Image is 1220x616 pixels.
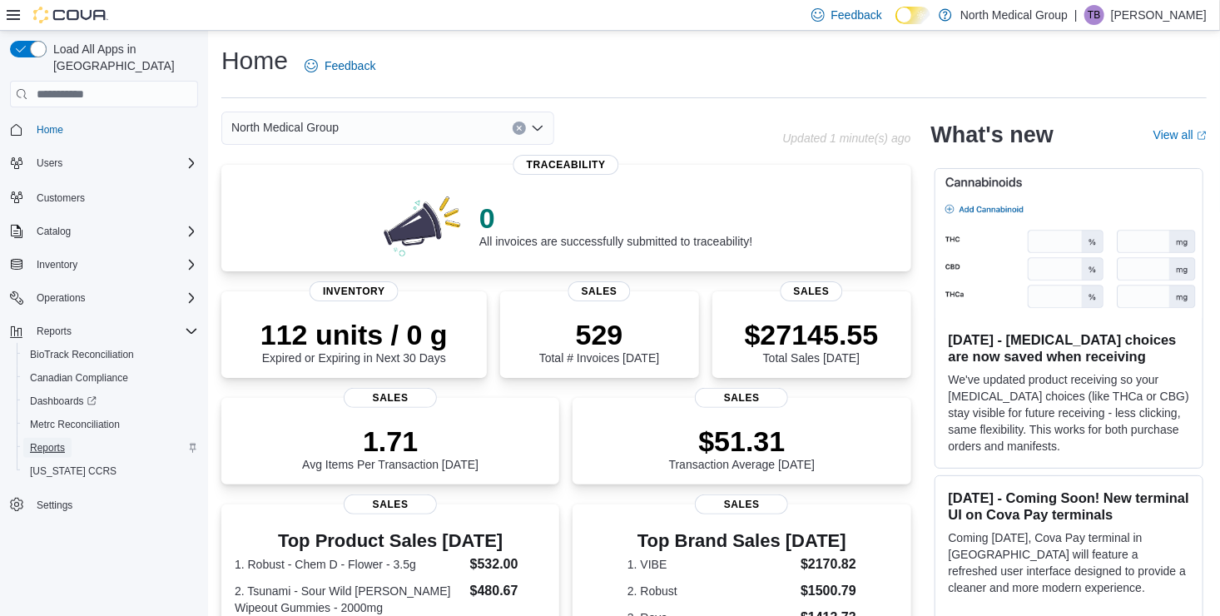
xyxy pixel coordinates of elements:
[3,286,205,310] button: Operations
[37,225,71,238] span: Catalog
[23,368,198,388] span: Canadian Compliance
[3,117,205,142] button: Home
[949,331,1189,365] h3: [DATE] - [MEDICAL_DATA] choices are now saved when receiving
[470,554,547,574] dd: $532.00
[30,186,198,207] span: Customers
[47,41,198,74] span: Load All Apps in [GEOGRAPHIC_DATA]
[3,320,205,343] button: Reports
[344,494,437,514] span: Sales
[260,318,448,365] div: Expired or Expiring in Next 30 Days
[23,461,123,481] a: [US_STATE] CCRS
[513,122,526,135] button: Clear input
[539,318,659,351] p: 529
[17,413,205,436] button: Metrc Reconciliation
[3,220,205,243] button: Catalog
[30,418,120,431] span: Metrc Reconciliation
[379,191,466,258] img: 0
[17,436,205,460] button: Reports
[30,288,92,308] button: Operations
[1084,5,1104,25] div: Terrah Basler
[801,581,856,601] dd: $1500.79
[30,120,70,140] a: Home
[1111,5,1207,25] p: [PERSON_NAME]
[23,461,198,481] span: Washington CCRS
[231,117,339,137] span: North Medical Group
[895,24,896,25] span: Dark Mode
[949,371,1189,455] p: We've updated product receiving so your [MEDICAL_DATA] choices (like THCa or CBG) stay visible fo...
[23,391,198,411] span: Dashboards
[30,348,134,361] span: BioTrack Reconciliation
[745,318,879,351] p: $27145.55
[531,122,544,135] button: Open list of options
[325,57,375,74] span: Feedback
[30,395,97,408] span: Dashboards
[235,556,464,573] dt: 1. Robust - Chem D - Flower - 3.5g
[298,49,382,82] a: Feedback
[23,345,141,365] a: BioTrack Reconciliation
[37,258,77,271] span: Inventory
[235,583,464,616] dt: 2. Tsunami - Sour Wild [PERSON_NAME] Wipeout Gummies - 2000mg
[23,438,198,458] span: Reports
[669,425,816,471] div: Transaction Average [DATE]
[695,494,788,514] span: Sales
[931,122,1054,148] h2: What's new
[627,531,856,551] h3: Top Brand Sales [DATE]
[30,221,198,241] span: Catalog
[479,201,752,248] div: All invoices are successfully submitted to traceability!
[1074,5,1078,25] p: |
[3,493,205,517] button: Settings
[30,255,198,275] span: Inventory
[745,318,879,365] div: Total Sales [DATE]
[37,191,85,205] span: Customers
[30,153,69,173] button: Users
[3,253,205,276] button: Inventory
[30,494,198,515] span: Settings
[302,425,479,471] div: Avg Items Per Transaction [DATE]
[37,291,86,305] span: Operations
[17,343,205,366] button: BioTrack Reconciliation
[695,388,788,408] span: Sales
[1088,5,1100,25] span: TB
[23,415,198,435] span: Metrc Reconciliation
[960,5,1068,25] p: North Medical Group
[30,371,128,385] span: Canadian Compliance
[10,111,198,560] nav: Complex example
[235,531,546,551] h3: Top Product Sales [DATE]
[1197,131,1207,141] svg: External link
[344,388,437,408] span: Sales
[37,156,62,170] span: Users
[17,366,205,390] button: Canadian Compliance
[37,325,72,338] span: Reports
[30,441,65,455] span: Reports
[568,281,631,301] span: Sales
[669,425,816,458] p: $51.31
[23,345,198,365] span: BioTrack Reconciliation
[17,460,205,483] button: [US_STATE] CCRS
[801,554,856,574] dd: $2170.82
[1153,128,1207,142] a: View allExternal link
[627,583,794,599] dt: 2. Robust
[30,464,117,478] span: [US_STATE] CCRS
[781,281,843,301] span: Sales
[23,368,135,388] a: Canadian Compliance
[539,318,659,365] div: Total # Invoices [DATE]
[782,132,910,145] p: Updated 1 minute(s) ago
[30,119,198,140] span: Home
[221,44,288,77] h1: Home
[470,581,547,601] dd: $480.67
[30,188,92,208] a: Customers
[30,321,78,341] button: Reports
[479,201,752,235] p: 0
[30,321,198,341] span: Reports
[260,318,448,351] p: 112 units / 0 g
[23,438,72,458] a: Reports
[627,556,794,573] dt: 1. VIBE
[831,7,882,23] span: Feedback
[37,123,63,137] span: Home
[302,425,479,458] p: 1.71
[3,152,205,175] button: Users
[30,288,198,308] span: Operations
[23,415,126,435] a: Metrc Reconciliation
[23,391,103,411] a: Dashboards
[30,255,84,275] button: Inventory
